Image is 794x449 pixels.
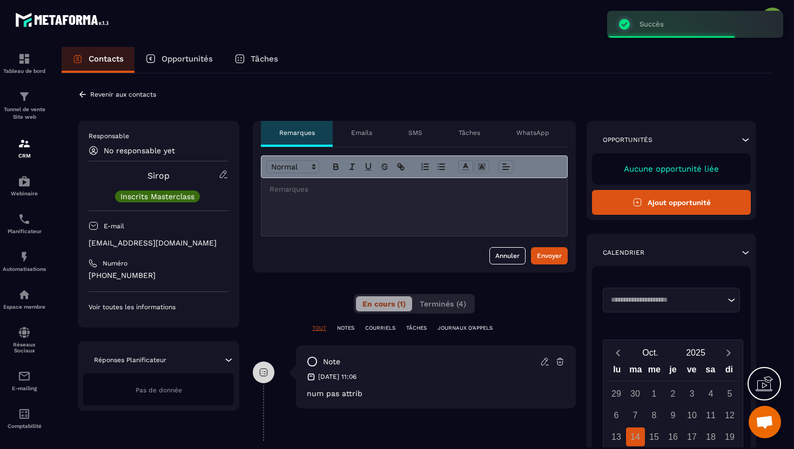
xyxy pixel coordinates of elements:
p: CRM [3,153,46,159]
div: 18 [702,427,721,446]
img: automations [18,250,31,263]
div: 1 [645,384,664,403]
img: formation [18,52,31,65]
p: Automatisations [3,266,46,272]
div: Envoyer [537,250,562,261]
p: Calendrier [603,248,644,257]
p: Planificateur [3,228,46,234]
p: NOTES [337,324,354,332]
div: 7 [626,406,645,425]
p: Emails [351,128,372,137]
button: En cours (1) [356,296,412,311]
p: Contacts [89,54,124,64]
div: 10 [683,406,702,425]
p: Aucune opportunité liée [603,164,740,174]
div: 9 [664,406,683,425]
p: No responsable yet [104,146,175,155]
p: Opportunités [162,54,213,64]
span: En cours (1) [362,300,406,308]
div: je [664,362,683,381]
p: Tâches [459,128,480,137]
p: TÂCHES [406,324,427,332]
div: 3 [683,384,702,403]
a: automationsautomationsEspace membre [3,280,46,318]
a: Sirop [147,171,170,181]
div: ve [682,362,701,381]
p: [PHONE_NUMBER] [89,270,228,281]
p: Comptabilité [3,423,46,429]
p: note [323,357,340,367]
img: automations [18,288,31,301]
button: Annuler [489,247,526,264]
img: email [18,370,31,383]
p: E-mail [104,222,124,230]
span: Terminés (4) [420,300,466,308]
a: schedulerschedulerPlanificateur [3,205,46,242]
p: COURRIELS [365,324,395,332]
input: Search for option [607,295,725,305]
a: automationsautomationsWebinaire [3,167,46,205]
p: WhatsApp [516,128,549,137]
button: Open months overlay [628,343,673,362]
div: 14 [626,427,645,446]
p: [DATE] 11:06 [318,372,356,381]
div: me [645,362,664,381]
div: 15 [645,427,664,446]
span: Pas de donnée [136,386,182,394]
img: accountant [18,407,31,420]
p: num pas attrib [307,389,565,398]
p: Numéro [103,259,127,268]
img: scheduler [18,213,31,226]
div: 19 [721,427,739,446]
p: Revenir aux contacts [90,91,156,98]
p: Tâches [251,54,278,64]
div: Ouvrir le chat [749,406,781,438]
div: 5 [721,384,739,403]
p: Responsable [89,132,228,140]
div: 8 [645,406,664,425]
div: 6 [607,406,626,425]
button: Ajout opportunité [592,190,751,215]
p: Opportunités [603,135,652,144]
a: automationsautomationsAutomatisations [3,242,46,280]
a: Contacts [62,47,134,73]
button: Previous month [608,345,628,360]
img: automations [18,175,31,188]
a: formationformationTunnel de vente Site web [3,82,46,129]
p: Webinaire [3,191,46,196]
button: Next month [718,345,738,360]
p: Tableau de bord [3,68,46,74]
a: Opportunités [134,47,224,73]
button: Envoyer [531,247,568,264]
img: formation [18,90,31,103]
div: lu [608,362,627,381]
div: 11 [702,406,721,425]
div: di [719,362,738,381]
div: 16 [664,427,683,446]
p: Tunnel de vente Site web [3,106,46,121]
div: 17 [683,427,702,446]
div: ma [627,362,645,381]
div: 29 [607,384,626,403]
button: Terminés (4) [413,296,473,311]
a: social-networksocial-networkRéseaux Sociaux [3,318,46,362]
p: Réseaux Sociaux [3,342,46,353]
a: accountantaccountantComptabilité [3,399,46,437]
div: sa [701,362,720,381]
p: E-mailing [3,385,46,391]
p: Remarques [279,128,315,137]
p: Voir toutes les informations [89,303,228,311]
a: emailemailE-mailing [3,362,46,399]
div: 13 [607,427,626,446]
a: Tâches [224,47,289,73]
p: [EMAIL_ADDRESS][DOMAIN_NAME] [89,238,228,248]
p: SMS [408,128,422,137]
img: social-network [18,326,31,339]
p: JOURNAUX D'APPELS [438,324,493,332]
div: 30 [626,384,645,403]
p: TOUT [312,324,326,332]
div: 4 [702,384,721,403]
div: 12 [721,406,739,425]
a: formationformationCRM [3,129,46,167]
img: logo [15,10,112,30]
